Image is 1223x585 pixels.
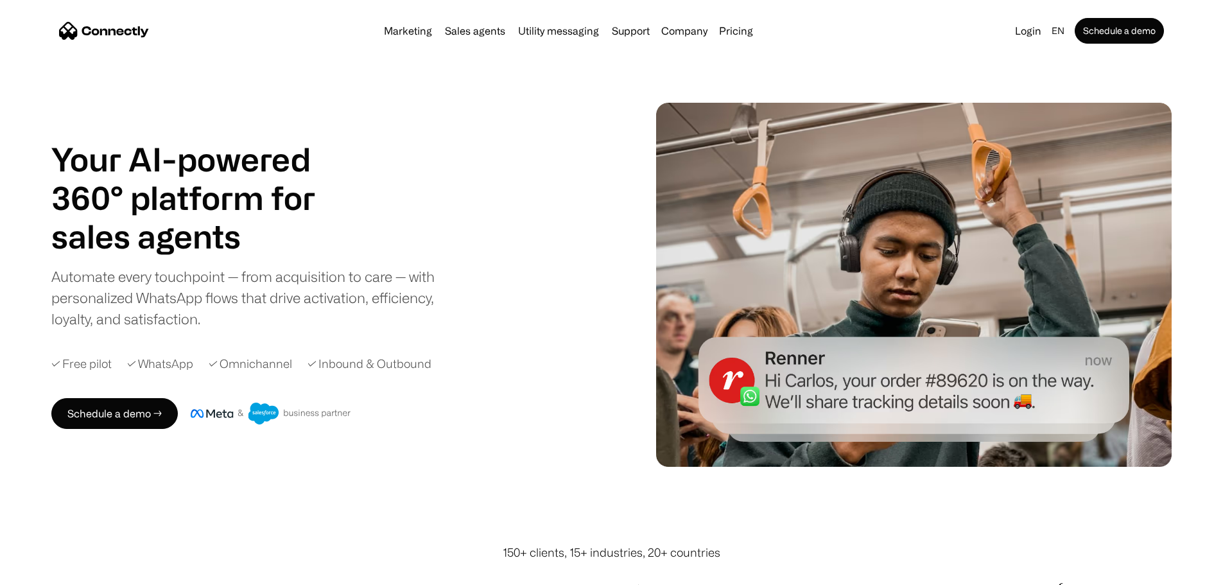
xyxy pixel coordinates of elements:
[440,26,510,36] a: Sales agents
[1052,22,1064,40] div: en
[379,26,437,36] a: Marketing
[13,561,77,581] aside: Language selected: English
[51,140,347,217] h1: Your AI-powered 360° platform for
[209,355,292,372] div: ✓ Omnichannel
[127,355,193,372] div: ✓ WhatsApp
[51,266,456,329] div: Automate every touchpoint — from acquisition to care — with personalized WhatsApp flows that driv...
[1010,22,1046,40] a: Login
[51,217,347,256] div: 1 of 4
[191,403,351,424] img: Meta and Salesforce business partner badge.
[1046,22,1072,40] div: en
[59,21,149,40] a: home
[308,355,431,372] div: ✓ Inbound & Outbound
[51,355,112,372] div: ✓ Free pilot
[661,22,707,40] div: Company
[607,26,655,36] a: Support
[51,398,178,429] a: Schedule a demo →
[26,563,77,581] ul: Language list
[714,26,758,36] a: Pricing
[513,26,604,36] a: Utility messaging
[503,544,720,561] div: 150+ clients, 15+ industries, 20+ countries
[657,22,711,40] div: Company
[51,217,347,256] h1: sales agents
[1075,18,1164,44] a: Schedule a demo
[51,217,347,256] div: carousel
